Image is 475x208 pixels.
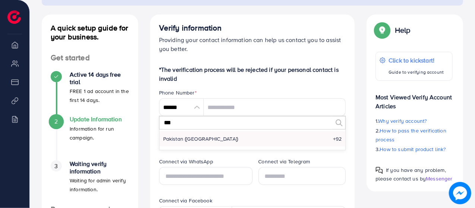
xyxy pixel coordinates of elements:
span: If you have any problem, please contact us by [376,166,446,182]
p: Most Viewed Verify Account Articles [376,87,453,111]
img: logo [7,10,21,24]
p: 1. [376,116,453,125]
p: Click to kickstart! [389,56,444,65]
span: Pakistan (‫[GEOGRAPHIC_DATA]‬‎) [163,135,238,143]
label: Connect via Telegram [259,158,310,165]
p: 2. [376,126,453,144]
p: Help [395,26,411,35]
span: 2 [54,117,58,126]
img: Popup guide [376,167,383,174]
p: Providing your contact information can help us contact you to assist you better. [159,35,346,53]
h4: Active 14 days free trial [70,71,129,85]
label: Phone Number [159,89,197,96]
img: image [449,182,471,204]
p: 3. [376,145,453,154]
li: Waiting verify information [42,160,138,205]
li: Update Information [42,116,138,160]
h4: A quick setup guide for your business. [42,23,138,41]
label: Connect via WhatsApp [159,158,213,165]
p: Information for run campaign. [70,124,129,142]
img: Popup guide [376,23,389,37]
span: How to submit product link? [380,145,446,153]
h4: Get started [42,53,138,63]
span: 3 [54,162,58,170]
p: Waiting for admin verify information. [70,176,129,194]
label: Connect via Facebook [159,197,212,204]
p: Guide to verifying account [389,68,444,77]
span: Messenger [426,175,452,182]
h4: Update Information [70,116,129,123]
span: Why verify account? [379,117,427,125]
h4: Verify information [159,23,346,33]
span: +92 [333,135,342,143]
p: FREE 1 ad account in the first 14 days. [70,87,129,105]
p: *The verification process will be rejected if your personal contact is invalid [159,65,346,83]
li: Active 14 days free trial [42,71,138,116]
h4: Waiting verify information [70,160,129,175]
span: How to pass the verification process [376,127,446,143]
